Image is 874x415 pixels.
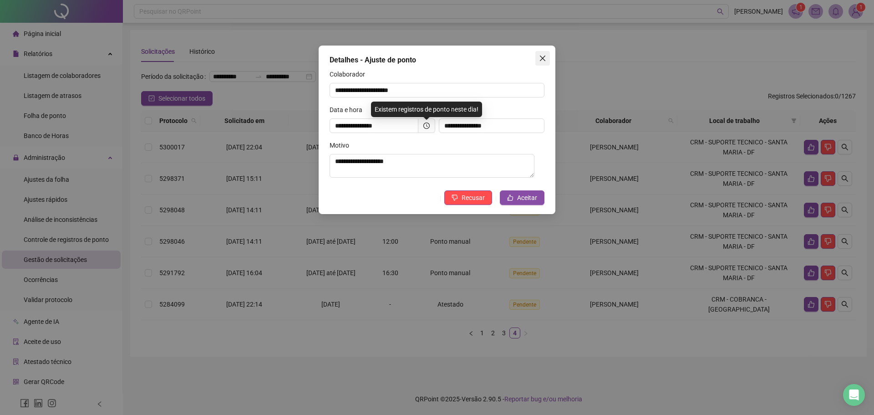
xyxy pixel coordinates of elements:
[330,140,355,150] label: Motivo
[330,69,371,79] label: Colaborador
[330,55,544,66] div: Detalhes - Ajuste de ponto
[500,190,544,205] button: Aceitar
[507,195,513,201] span: like
[330,105,368,115] label: Data e hora
[517,193,537,203] span: Aceitar
[535,51,550,66] button: Close
[452,195,458,201] span: dislike
[462,193,485,203] span: Recusar
[843,384,865,406] div: Open Intercom Messenger
[371,102,482,117] div: Existem registros de ponto neste dia!
[444,190,492,205] button: Recusar
[423,123,430,129] span: clock-circle
[539,55,546,62] span: close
